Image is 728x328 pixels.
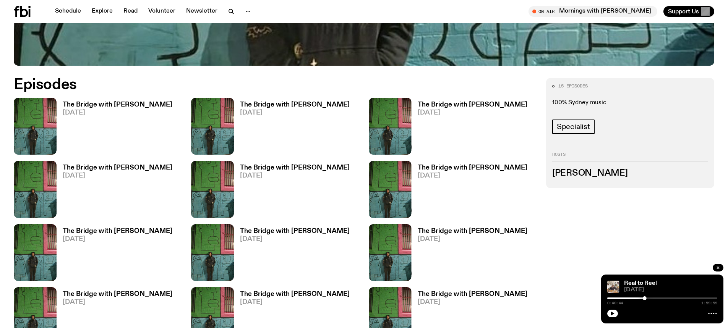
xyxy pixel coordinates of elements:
[240,165,350,171] h3: The Bridge with [PERSON_NAME]
[63,291,172,297] h3: The Bridge with [PERSON_NAME]
[418,291,527,297] h3: The Bridge with [PERSON_NAME]
[557,123,590,131] span: Specialist
[663,6,714,17] button: Support Us
[624,287,717,293] span: [DATE]
[558,84,588,88] span: 15 episodes
[369,224,412,281] img: Amelia Sparke is wearing a black hoodie and pants, leaning against a blue, green and pink wall wi...
[63,236,172,242] span: [DATE]
[14,78,478,92] h2: Episodes
[14,98,57,155] img: Amelia Sparke is wearing a black hoodie and pants, leaning against a blue, green and pink wall wi...
[234,228,350,281] a: The Bridge with [PERSON_NAME][DATE]
[240,291,350,297] h3: The Bridge with [PERSON_NAME]
[191,98,234,155] img: Amelia Sparke is wearing a black hoodie and pants, leaning against a blue, green and pink wall wi...
[552,99,708,107] p: 100% Sydney music
[418,236,527,242] span: [DATE]
[182,6,222,17] a: Newsletter
[119,6,142,17] a: Read
[57,165,172,218] a: The Bridge with [PERSON_NAME][DATE]
[57,228,172,281] a: The Bridge with [PERSON_NAME][DATE]
[552,169,708,178] h3: [PERSON_NAME]
[624,280,657,286] a: Real to Reel
[418,110,527,116] span: [DATE]
[240,228,350,234] h3: The Bridge with [PERSON_NAME]
[63,299,172,305] span: [DATE]
[418,228,527,234] h3: The Bridge with [PERSON_NAME]
[701,301,717,305] span: 1:59:59
[240,173,350,179] span: [DATE]
[14,224,57,281] img: Amelia Sparke is wearing a black hoodie and pants, leaning against a blue, green and pink wall wi...
[14,161,57,218] img: Amelia Sparke is wearing a black hoodie and pants, leaning against a blue, green and pink wall wi...
[63,228,172,234] h3: The Bridge with [PERSON_NAME]
[607,301,623,305] span: 0:40:44
[57,102,172,155] a: The Bridge with [PERSON_NAME][DATE]
[240,110,350,116] span: [DATE]
[418,299,527,305] span: [DATE]
[191,224,234,281] img: Amelia Sparke is wearing a black hoodie and pants, leaning against a blue, green and pink wall wi...
[529,6,657,17] button: On AirMornings with [PERSON_NAME]
[234,102,350,155] a: The Bridge with [PERSON_NAME][DATE]
[412,102,527,155] a: The Bridge with [PERSON_NAME][DATE]
[369,98,412,155] img: Amelia Sparke is wearing a black hoodie and pants, leaning against a blue, green and pink wall wi...
[412,228,527,281] a: The Bridge with [PERSON_NAME][DATE]
[144,6,180,17] a: Volunteer
[63,110,172,116] span: [DATE]
[418,165,527,171] h3: The Bridge with [PERSON_NAME]
[369,161,412,218] img: Amelia Sparke is wearing a black hoodie and pants, leaning against a blue, green and pink wall wi...
[63,102,172,108] h3: The Bridge with [PERSON_NAME]
[191,161,234,218] img: Amelia Sparke is wearing a black hoodie and pants, leaning against a blue, green and pink wall wi...
[607,281,619,293] img: Jasper Craig Adams holds a vintage camera to his eye, obscuring his face. He is wearing a grey ju...
[418,102,527,108] h3: The Bridge with [PERSON_NAME]
[63,173,172,179] span: [DATE]
[50,6,86,17] a: Schedule
[668,8,699,15] span: Support Us
[240,299,350,305] span: [DATE]
[234,165,350,218] a: The Bridge with [PERSON_NAME][DATE]
[412,165,527,218] a: The Bridge with [PERSON_NAME][DATE]
[418,173,527,179] span: [DATE]
[240,102,350,108] h3: The Bridge with [PERSON_NAME]
[63,165,172,171] h3: The Bridge with [PERSON_NAME]
[87,6,117,17] a: Explore
[552,152,708,162] h2: Hosts
[552,120,595,134] a: Specialist
[240,236,350,242] span: [DATE]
